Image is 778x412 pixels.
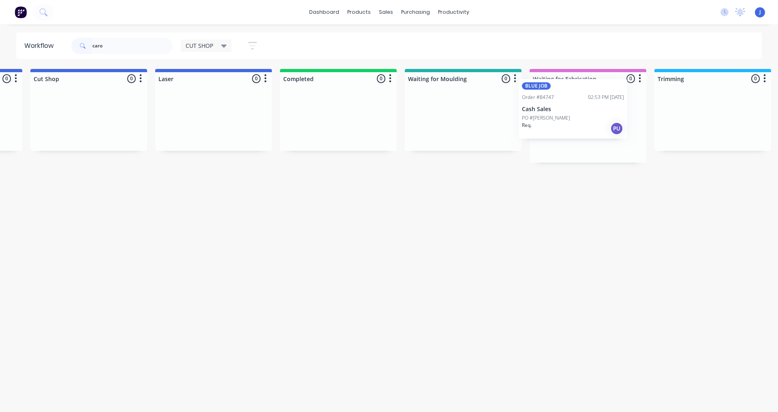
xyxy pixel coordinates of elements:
div: sales [375,6,397,18]
div: products [343,6,375,18]
a: dashboard [305,6,343,18]
div: productivity [434,6,473,18]
img: Factory [15,6,27,18]
div: Workflow [24,41,58,51]
input: Search for orders... [92,38,173,54]
div: purchasing [397,6,434,18]
span: J [759,9,761,16]
span: CUT SHOP [186,41,213,50]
